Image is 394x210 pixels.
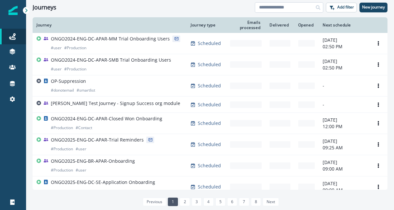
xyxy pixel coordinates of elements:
[198,162,221,169] p: Scheduled
[373,60,384,69] button: Options
[51,146,73,152] p: # Production
[251,198,261,206] a: Page 8
[323,65,365,71] p: 02:50 PM
[198,184,221,190] p: Scheduled
[359,3,387,12] button: New journey
[51,36,170,42] p: ONGO2024-ENG-DC-APAR-MM Trial Onboarding Users
[323,123,365,130] p: 12:00 PM
[51,137,144,143] p: ONGO2025-ENG-DC-APAR-Trial Reminders
[373,161,384,171] button: Options
[198,40,221,47] p: Scheduled
[76,125,92,131] p: # Contact
[239,198,249,206] a: Page 7
[373,100,384,110] button: Options
[33,97,387,113] a: [PERSON_NAME] Test Journey - Signup Success org moduleScheduled--Options
[33,4,56,11] h1: Journeys
[33,33,387,54] a: ONGO2024-ENG-DC-APAR-MM Trial Onboarding Users#user#ProductionScheduled-[DATE]02:50 PMOptions
[326,3,357,12] button: Add filter
[51,57,171,63] p: ONGO2024-ENG-DC-APAR-SMB Trial Onboarding Users
[33,155,387,176] a: ONGO2025-ENG-BR-APAR-Onboarding#Production#userScheduled-[DATE]09:00 AMOptions
[270,22,290,28] div: Delivered
[64,45,86,51] p: # Production
[323,144,365,151] p: 09:25 AM
[51,125,73,131] p: # Production
[227,198,237,206] a: Page 6
[198,82,221,89] p: Scheduled
[180,198,190,206] a: Page 2
[323,187,365,193] p: 09:00 AM
[323,22,365,28] div: Next schedule
[51,100,180,107] p: [PERSON_NAME] Test Journey - Signup Success org module
[33,113,387,134] a: ONGO2024-ENG-DC-APAR-Closed Won Onboarding#Production#ContactScheduled-[DATE]12:00 PMOptions
[198,120,221,127] p: Scheduled
[373,140,384,149] button: Options
[198,141,221,148] p: Scheduled
[192,198,202,206] a: Page 3
[51,158,135,164] p: ONGO2025-ENG-BR-APAR-Onboarding
[191,22,222,28] div: Journey type
[51,45,62,51] p: # user
[362,5,385,9] p: New journey
[323,101,365,108] p: -
[323,82,365,89] p: -
[168,198,178,206] a: Page 1 is your current page
[33,176,387,198] a: ONGO2025-ENG-DC-SE-Application Onboarding#Contact#ProductionScheduled-[DATE]09:00 AMOptions
[51,78,86,84] p: OP-Suppression
[198,101,221,108] p: Scheduled
[64,66,86,72] p: # Production
[203,198,213,206] a: Page 4
[323,43,365,50] p: 02:50 PM
[141,198,279,206] ul: Pagination
[337,5,354,9] p: Add filter
[76,167,86,173] p: # user
[323,37,365,43] p: [DATE]
[323,138,365,144] p: [DATE]
[323,159,365,166] p: [DATE]
[33,134,387,155] a: ONGO2025-ENG-DC-APAR-Trial Reminders#Production#userScheduled-[DATE]09:25 AMOptions
[373,118,384,128] button: Options
[323,180,365,187] p: [DATE]
[298,22,315,28] div: Opened
[77,87,95,94] p: # smartlist
[323,58,365,65] p: [DATE]
[215,198,226,206] a: Page 5
[263,198,279,206] a: Next page
[230,20,262,30] div: Emails processed
[51,115,162,122] p: ONGO2024-ENG-DC-APAR-Closed Won Onboarding
[51,167,73,173] p: # Production
[323,166,365,172] p: 09:00 AM
[198,61,221,68] p: Scheduled
[8,6,18,15] img: Inflection
[323,117,365,123] p: [DATE]
[76,146,86,152] p: # user
[70,188,92,195] p: # Production
[33,54,387,75] a: ONGO2024-ENG-DC-APAR-SMB Trial Onboarding Users#user#ProductionScheduled-[DATE]02:50 PMOptions
[51,66,62,72] p: # user
[373,81,384,91] button: Options
[373,182,384,192] button: Options
[373,38,384,48] button: Options
[51,179,155,186] p: ONGO2025-ENG-DC-SE-Application Onboarding
[51,188,67,195] p: # Contact
[33,75,387,97] a: OP-Suppression#donotemail#smartlistScheduled--Options
[51,87,74,94] p: # donotemail
[36,22,183,28] div: Journey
